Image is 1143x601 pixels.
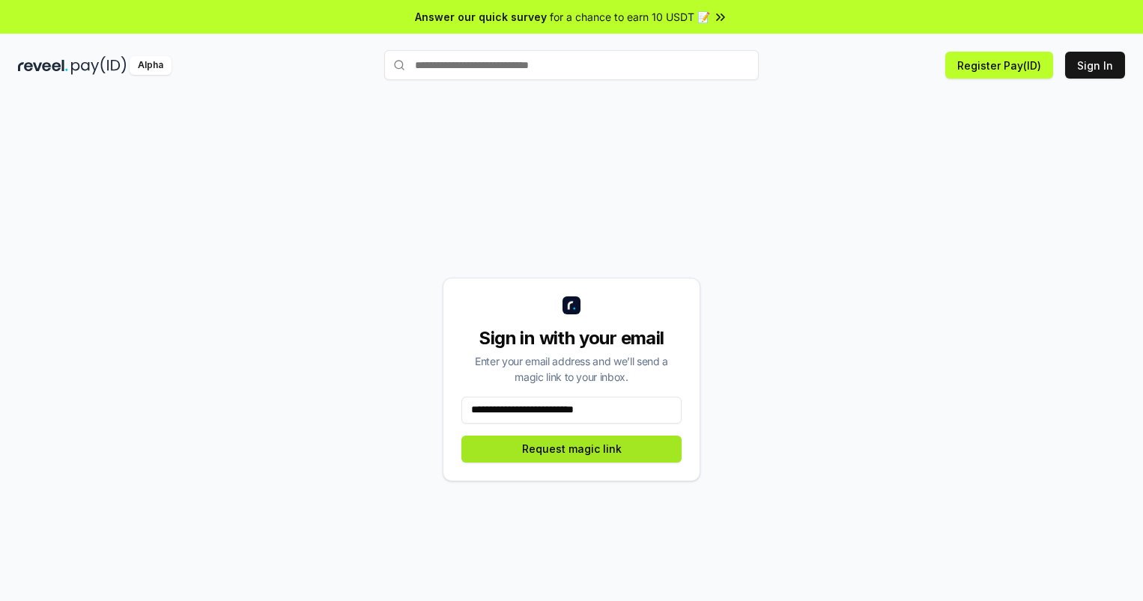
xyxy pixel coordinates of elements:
button: Register Pay(ID) [945,52,1053,79]
img: pay_id [71,56,127,75]
div: Enter your email address and we’ll send a magic link to your inbox. [461,353,682,385]
span: Answer our quick survey [415,9,547,25]
button: Sign In [1065,52,1125,79]
span: for a chance to earn 10 USDT 📝 [550,9,710,25]
button: Request magic link [461,436,682,463]
img: logo_small [563,296,580,314]
div: Alpha [130,56,172,75]
div: Sign in with your email [461,326,682,350]
img: reveel_dark [18,56,68,75]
